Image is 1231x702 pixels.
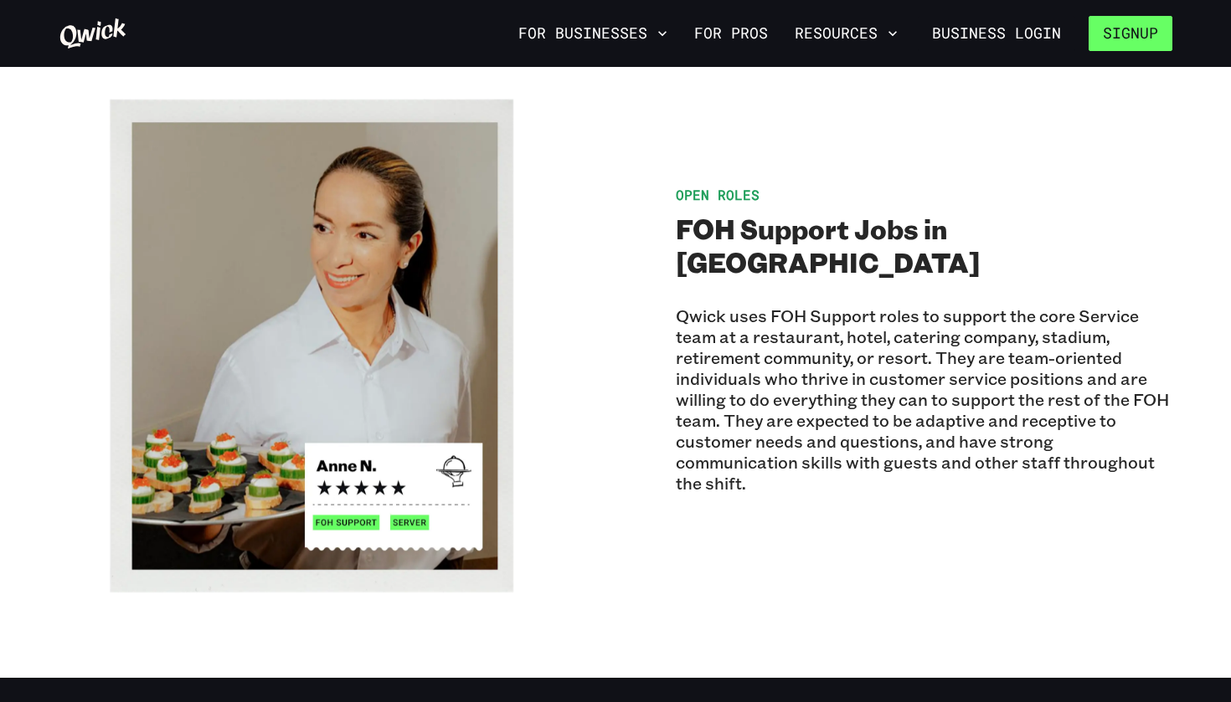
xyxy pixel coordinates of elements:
img: Woman standing at computer. [59,98,555,594]
button: Resources [788,19,904,48]
button: For Businesses [512,19,674,48]
span: Open Roles [676,186,760,203]
h2: FOH Support Jobs in [GEOGRAPHIC_DATA] [676,212,1172,279]
a: Business Login [918,16,1075,51]
p: Qwick uses FOH Support roles to support the core Service team at a restaurant, hotel, catering co... [676,305,1172,494]
a: For Pros [688,19,775,48]
button: Signup [1089,16,1172,51]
